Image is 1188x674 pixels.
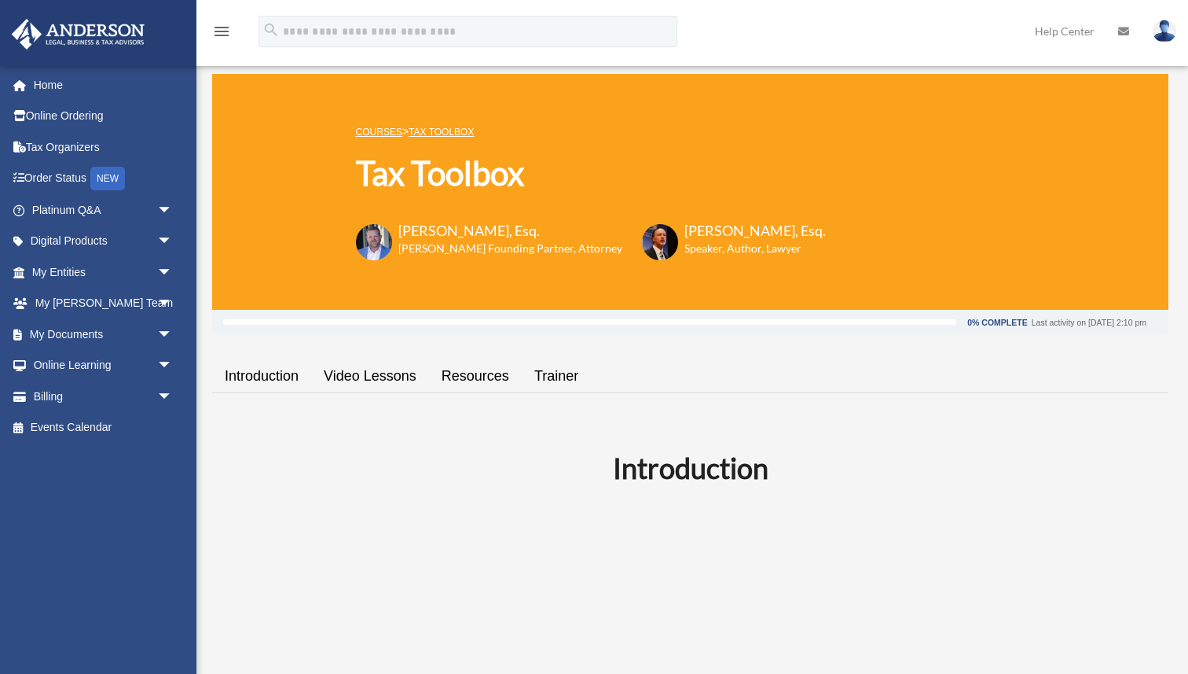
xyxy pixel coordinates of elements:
a: Home [11,69,196,101]
a: Trainer [522,354,591,399]
a: COURSES [356,127,402,138]
h6: Speaker, Author, Lawyer [684,241,806,256]
span: arrow_drop_down [157,256,189,289]
div: NEW [90,167,125,190]
span: arrow_drop_down [157,381,189,413]
h2: Introduction [222,448,1159,488]
img: Scott-Estill-Headshot.png [642,224,678,260]
a: Online Ordering [11,101,196,132]
h6: [PERSON_NAME] Founding Partner, Attorney [398,241,622,256]
h3: [PERSON_NAME], Esq. [684,221,826,241]
i: search [262,21,280,39]
a: Resources [429,354,522,399]
i: menu [212,22,231,41]
h1: Tax Toolbox [356,150,826,197]
span: arrow_drop_down [157,319,189,351]
a: Video Lessons [311,354,429,399]
a: Digital Productsarrow_drop_down [11,226,196,257]
a: menu [212,28,231,41]
span: arrow_drop_down [157,350,189,382]
a: My Entitiesarrow_drop_down [11,256,196,288]
img: User Pic [1153,20,1176,42]
p: > [356,122,826,142]
a: Billingarrow_drop_down [11,381,196,412]
a: Events Calendar [11,412,196,444]
a: Platinum Q&Aarrow_drop_down [11,194,196,226]
span: arrow_drop_down [157,288,189,320]
h3: [PERSON_NAME], Esq. [398,221,622,241]
a: Tax Organizers [11,131,196,163]
img: Toby-circle-head.png [356,224,392,260]
img: Anderson Advisors Platinum Portal [7,19,149,50]
a: My Documentsarrow_drop_down [11,319,196,350]
a: Order StatusNEW [11,163,196,195]
span: arrow_drop_down [157,226,189,258]
span: arrow_drop_down [157,194,189,227]
a: Introduction [212,354,311,399]
a: My [PERSON_NAME] Teamarrow_drop_down [11,288,196,319]
a: Tax Toolbox [409,127,474,138]
div: Last activity on [DATE] 2:10 pm [1032,319,1146,327]
a: Online Learningarrow_drop_down [11,350,196,381]
div: 0% Complete [967,319,1027,327]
